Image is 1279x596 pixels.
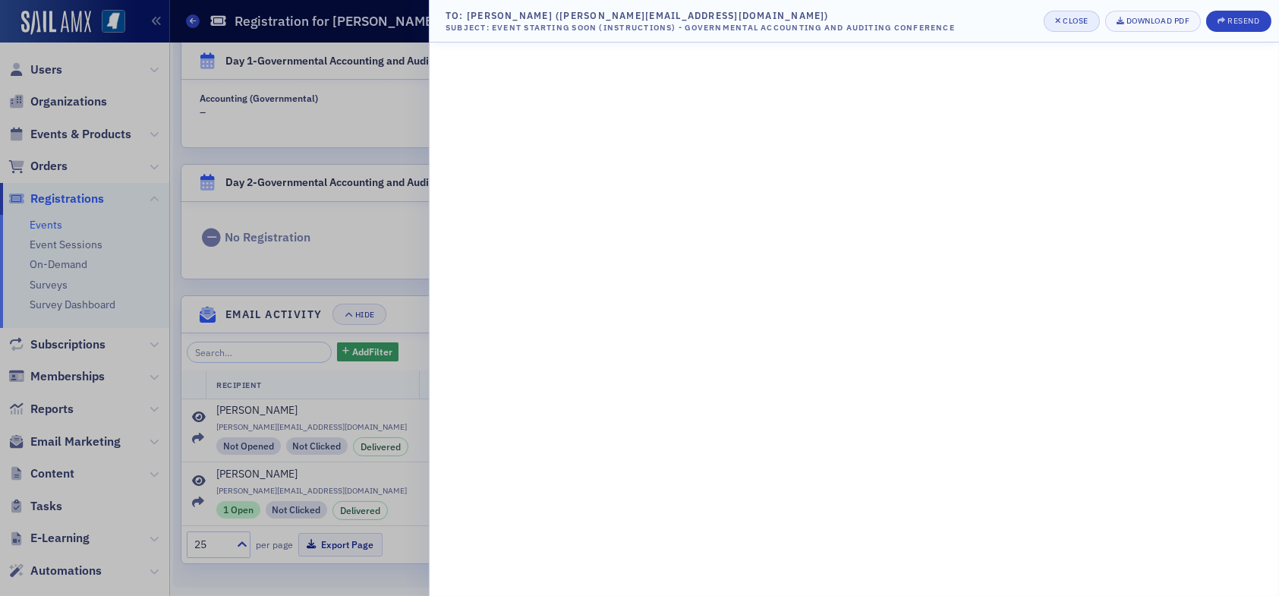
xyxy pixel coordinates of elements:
div: To: [PERSON_NAME] ([PERSON_NAME][EMAIL_ADDRESS][DOMAIN_NAME]) [446,8,955,22]
a: Download PDF [1105,11,1201,32]
div: Download PDF [1126,17,1189,25]
div: Resend [1227,17,1259,25]
button: Resend [1206,11,1271,32]
div: Subject: Event Starting Soon (Instructions) - Governmental Accounting and Auditing Conference [446,22,955,34]
button: Close [1044,11,1100,32]
div: Close [1063,17,1088,25]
